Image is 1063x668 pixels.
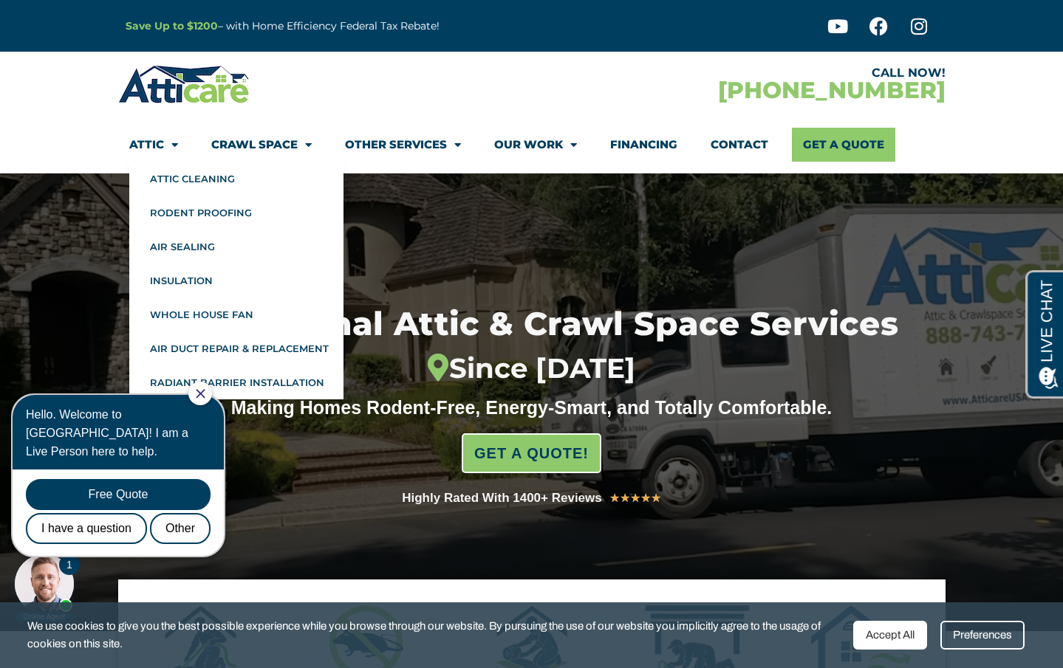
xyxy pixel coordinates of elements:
[651,489,661,508] i: ★
[36,12,119,30] span: Opens a chat window
[203,396,861,419] div: Making Homes Rodent-Free, Energy-Smart, and Totally Comfortable.
[89,307,974,385] h1: Professional Attic & Crawl Space Services
[129,365,343,399] a: Radiant Barrier Installation
[345,128,461,162] a: Other Services
[129,162,343,399] ul: Attic
[792,128,895,162] a: Get A Quote
[402,488,602,509] div: Highly Rated With 1400+ Reviews
[462,433,601,473] a: GET A QUOTE!
[126,18,604,35] p: – with Home Efficiency Federal Tax Rebate!
[474,438,589,468] span: GET A QUOTE!
[7,380,244,624] iframe: Chat Invitation
[609,489,661,508] div: 5/5
[129,264,343,297] a: Insulation
[640,489,651,508] i: ★
[211,128,312,162] a: Crawl Space
[129,331,343,365] a: Air Duct Repair & Replacement
[609,489,620,508] i: ★
[126,19,218,32] a: Save Up to $1200
[532,67,946,79] div: CALL NOW!
[129,297,343,331] a: Whole House Fan
[27,617,842,653] span: We use cookies to give you the best possible experience while you browse through our website. By ...
[620,489,630,508] i: ★
[129,196,343,230] a: Rodent Proofing
[129,128,178,162] a: Attic
[630,489,640,508] i: ★
[89,352,974,385] div: Since [DATE]
[129,128,934,162] nav: Menu
[494,128,577,162] a: Our Work
[129,230,343,264] a: Air Sealing
[940,621,1025,650] div: Preferences
[129,162,343,196] a: Attic Cleaning
[711,128,768,162] a: Contact
[853,621,927,650] div: Accept All
[610,128,677,162] a: Financing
